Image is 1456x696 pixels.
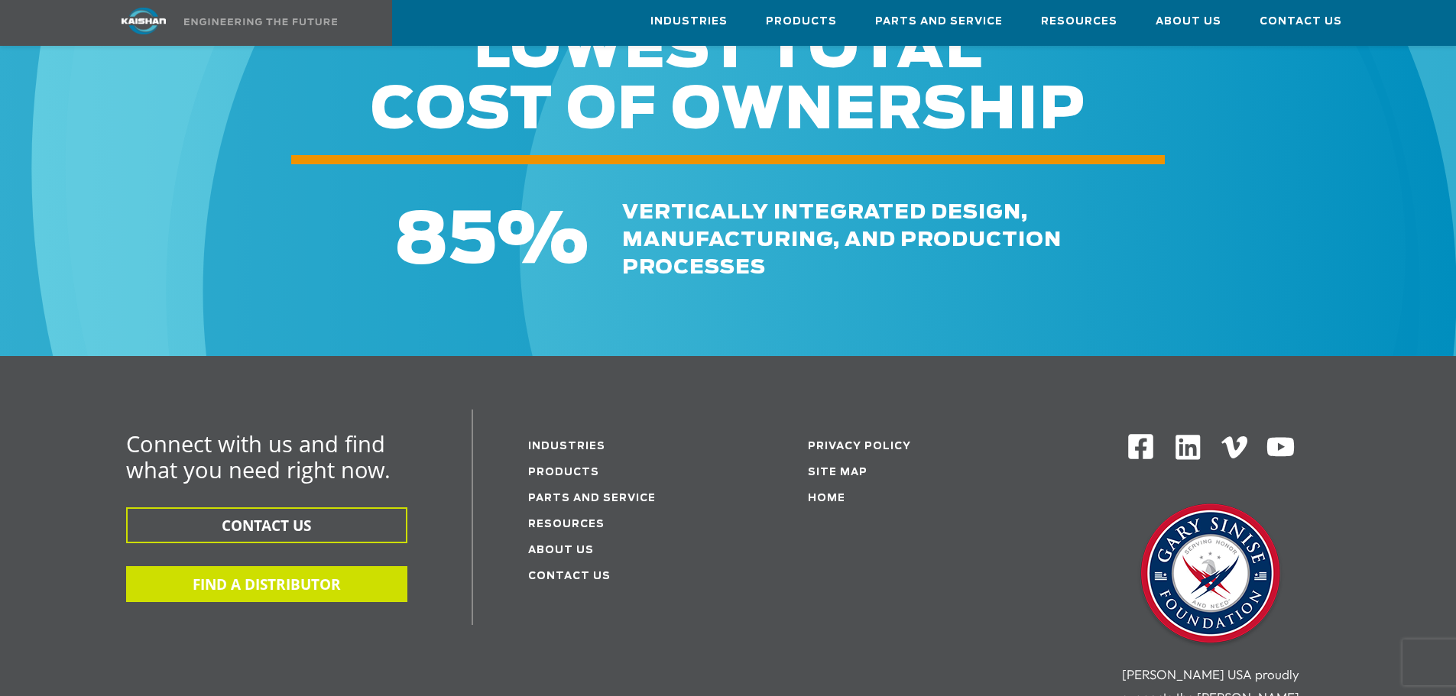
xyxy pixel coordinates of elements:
[497,206,589,277] span: %
[808,494,845,503] a: Home
[766,1,837,42] a: Products
[528,545,594,555] a: About Us
[875,1,1003,42] a: Parts and Service
[394,206,497,277] span: 85
[622,202,1062,277] span: vertically integrated design, manufacturing, and production processes
[1041,1,1117,42] a: Resources
[766,13,837,31] span: Products
[126,507,407,543] button: CONTACT US
[528,442,605,452] a: Industries
[1041,13,1117,31] span: Resources
[528,520,605,529] a: Resources
[126,566,407,602] button: FIND A DISTRIBUTOR
[1156,1,1221,42] a: About Us
[1260,1,1342,42] a: Contact Us
[126,429,391,484] span: Connect with us and find what you need right now.
[1173,432,1203,462] img: Linkedin
[1127,432,1155,461] img: Facebook
[650,1,728,42] a: Industries
[650,13,728,31] span: Industries
[1260,13,1342,31] span: Contact Us
[808,468,867,477] a: Site Map
[1134,499,1287,652] img: Gary Sinise Foundation
[1221,436,1247,458] img: Vimeo
[184,18,337,25] img: Engineering the future
[528,571,611,581] a: Contact Us
[1156,13,1221,31] span: About Us
[808,442,911,452] a: Privacy Policy
[528,468,599,477] a: Products
[875,13,1003,31] span: Parts and Service
[86,8,201,34] img: kaishan logo
[528,494,656,503] a: Parts and service
[1266,432,1295,462] img: Youtube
